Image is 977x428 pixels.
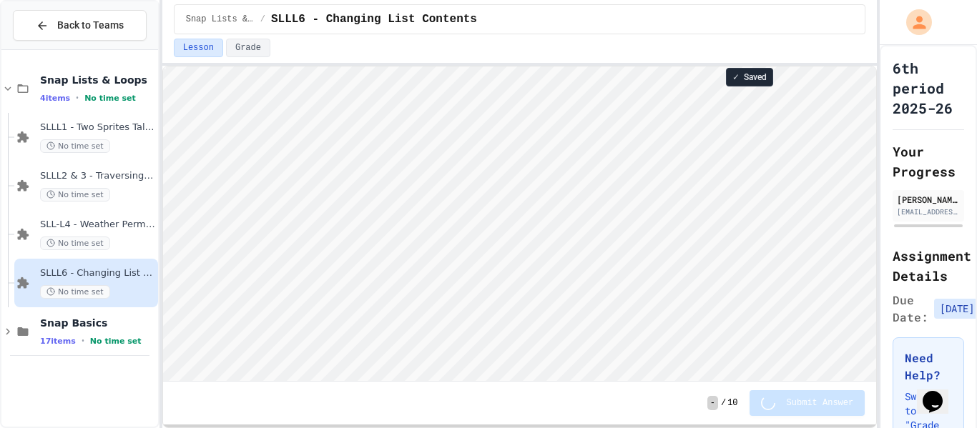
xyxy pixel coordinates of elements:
[40,170,155,182] span: SLLL2 & 3 - Traversing a List
[893,141,964,181] h2: Your Progress
[271,11,477,28] span: SLLL6 - Changing List Contents
[226,39,270,57] button: Grade
[787,397,854,409] span: Submit Answer
[40,267,155,279] span: SLLL6 - Changing List Contents
[40,94,70,103] span: 4 items
[897,206,960,217] div: [EMAIL_ADDRESS][DOMAIN_NAME]
[163,66,876,381] iframe: To enrich screen reader interactions, please activate Accessibility in Grammarly extension settings
[40,139,110,153] span: No time set
[893,246,964,286] h2: Assignment Details
[76,92,79,104] span: •
[40,285,110,299] span: No time set
[40,317,155,329] span: Snap Basics
[260,14,265,25] span: /
[174,39,223,57] button: Lesson
[732,71,740,83] span: ✓
[40,337,76,346] span: 17 items
[90,337,142,346] span: No time set
[744,71,767,83] span: Saved
[721,397,726,409] span: /
[891,6,936,39] div: My Account
[707,396,718,410] span: -
[893,292,928,326] span: Due Date:
[82,335,84,347] span: •
[40,237,110,250] span: No time set
[57,18,124,33] span: Back to Teams
[893,58,964,118] h1: 6th period 2025-26
[40,188,110,201] span: No time set
[917,371,963,414] iframe: chat widget
[897,193,960,206] div: [PERSON_NAME]
[84,94,136,103] span: No time set
[186,14,255,25] span: Snap Lists & Loops
[727,397,737,409] span: 10
[905,349,952,384] h3: Need Help?
[40,219,155,231] span: SLL-L4 - Weather Permitting Program
[40,121,155,134] span: SLLL1 - Two Sprites Talking
[40,74,155,86] span: Snap Lists & Loops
